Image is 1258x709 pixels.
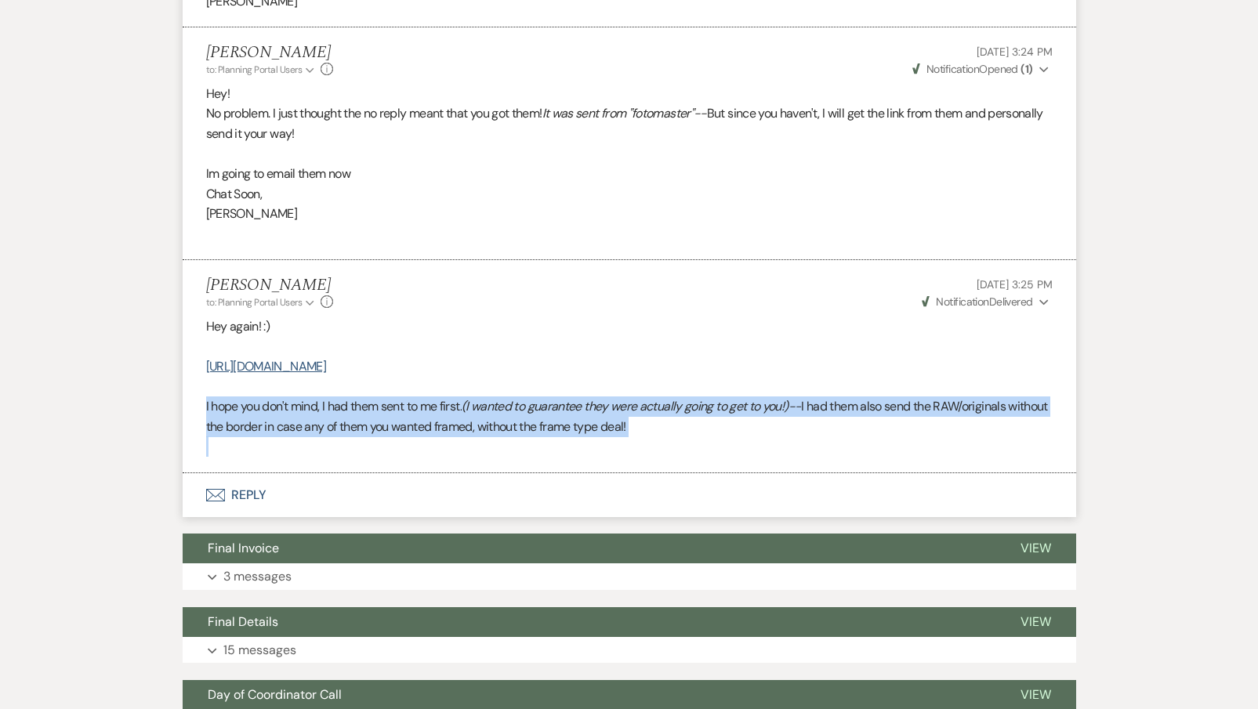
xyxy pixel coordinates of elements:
[206,317,1053,337] p: Hey again! :)
[926,62,979,76] span: Notification
[206,103,1053,143] p: No problem. I just thought the no reply meant that you got them! But since you haven't, I will ge...
[183,534,995,563] button: Final Invoice
[208,613,278,630] span: Final Details
[1021,62,1032,76] strong: ( 1 )
[912,62,1033,76] span: Opened
[206,296,303,309] span: to: Planning Portal Users
[936,295,988,309] span: Notification
[206,184,1053,204] p: Chat Soon,
[223,640,296,660] p: 15 messages
[977,45,1052,59] span: [DATE] 3:24 PM
[206,63,303,76] span: to: Planning Portal Users
[1021,540,1051,556] span: View
[542,105,707,121] em: It was sent from "fotomaster"--
[206,164,1053,184] p: Im going to email them now
[183,563,1076,590] button: 3 messages
[977,277,1052,291] span: [DATE] 3:25 PM
[208,686,342,703] span: Day of Coordinator Call
[206,84,1053,104] p: Hey!
[1021,686,1051,703] span: View
[183,637,1076,664] button: 15 messages
[995,607,1076,637] button: View
[462,398,801,414] em: (I wanted to guarantee they were actually going to get to you!)--
[183,607,995,637] button: Final Details
[206,63,317,77] button: to: Planning Portal Users
[206,204,1053,224] p: [PERSON_NAME]
[206,358,326,374] a: [URL][DOMAIN_NAME]
[183,473,1076,517] button: Reply
[223,566,292,587] p: 3 messages
[919,294,1052,310] button: NotificationDelivered
[206,396,1053,436] p: I hope you don't mind, I had them sent to me first. I had them also send the RAW/originals withou...
[206,276,334,295] h5: [PERSON_NAME]
[1021,613,1051,630] span: View
[208,540,279,556] span: Final Invoice
[206,295,317,309] button: to: Planning Portal Users
[995,534,1076,563] button: View
[922,295,1033,309] span: Delivered
[206,43,334,63] h5: [PERSON_NAME]
[910,61,1053,78] button: NotificationOpened (1)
